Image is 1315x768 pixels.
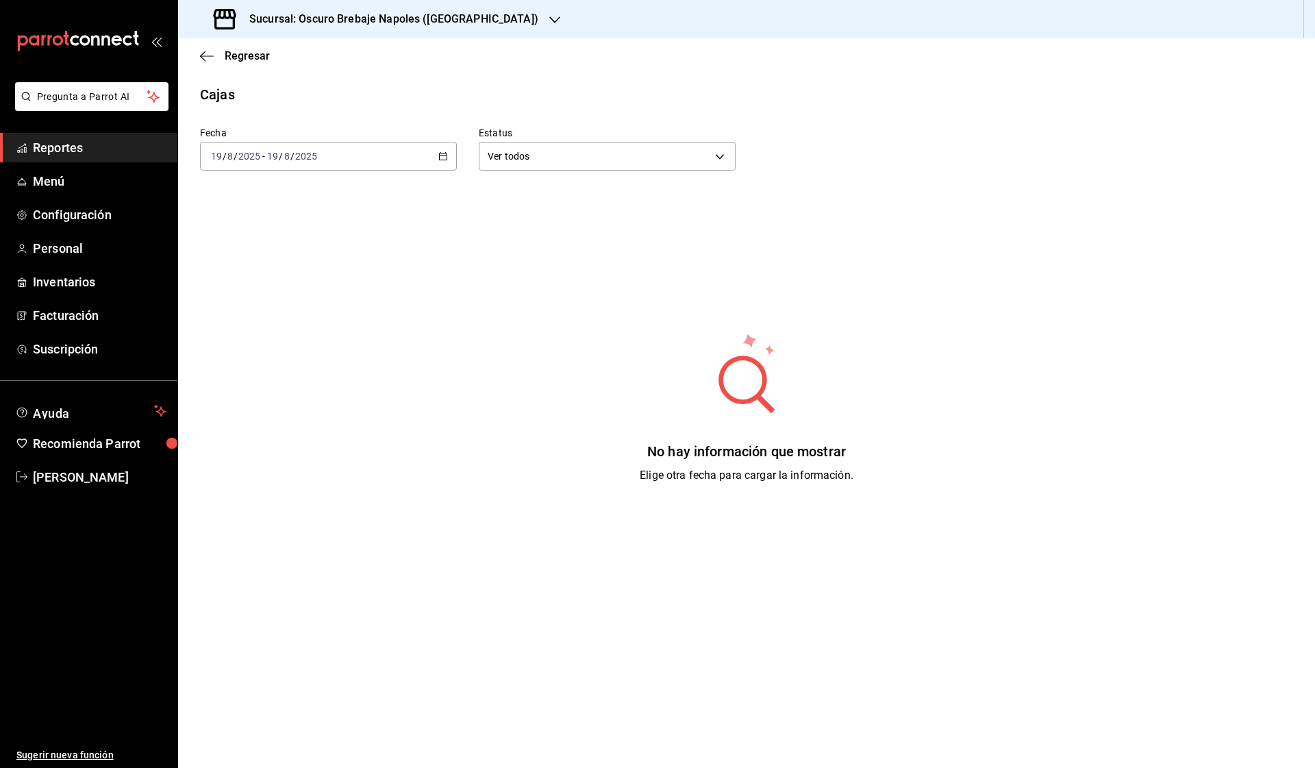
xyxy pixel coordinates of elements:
[15,82,168,111] button: Pregunta a Parrot AI
[33,239,166,258] span: Personal
[33,306,166,325] span: Facturación
[640,441,853,462] div: No hay información que mostrar
[227,151,234,162] input: --
[210,151,223,162] input: --
[225,49,270,62] span: Regresar
[10,99,168,114] a: Pregunta a Parrot AI
[234,151,238,162] span: /
[33,403,149,419] span: Ayuda
[290,151,295,162] span: /
[479,128,736,138] label: Estatus
[33,273,166,291] span: Inventarios
[238,151,261,162] input: ----
[151,36,162,47] button: open_drawer_menu
[33,340,166,358] span: Suscripción
[200,84,235,105] div: Cajas
[33,468,166,486] span: [PERSON_NAME]
[16,748,166,763] span: Sugerir nueva función
[33,172,166,190] span: Menú
[284,151,290,162] input: --
[200,49,270,62] button: Regresar
[223,151,227,162] span: /
[640,469,853,482] span: Elige otra fecha para cargar la información.
[295,151,318,162] input: ----
[33,434,166,453] span: Recomienda Parrot
[238,11,538,27] h3: Sucursal: Oscuro Brebaje Napoles ([GEOGRAPHIC_DATA])
[33,206,166,224] span: Configuración
[33,138,166,157] span: Reportes
[37,90,147,104] span: Pregunta a Parrot AI
[279,151,283,162] span: /
[200,128,457,138] label: Fecha
[266,151,279,162] input: --
[262,151,265,162] span: -
[479,142,736,171] div: Ver todos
